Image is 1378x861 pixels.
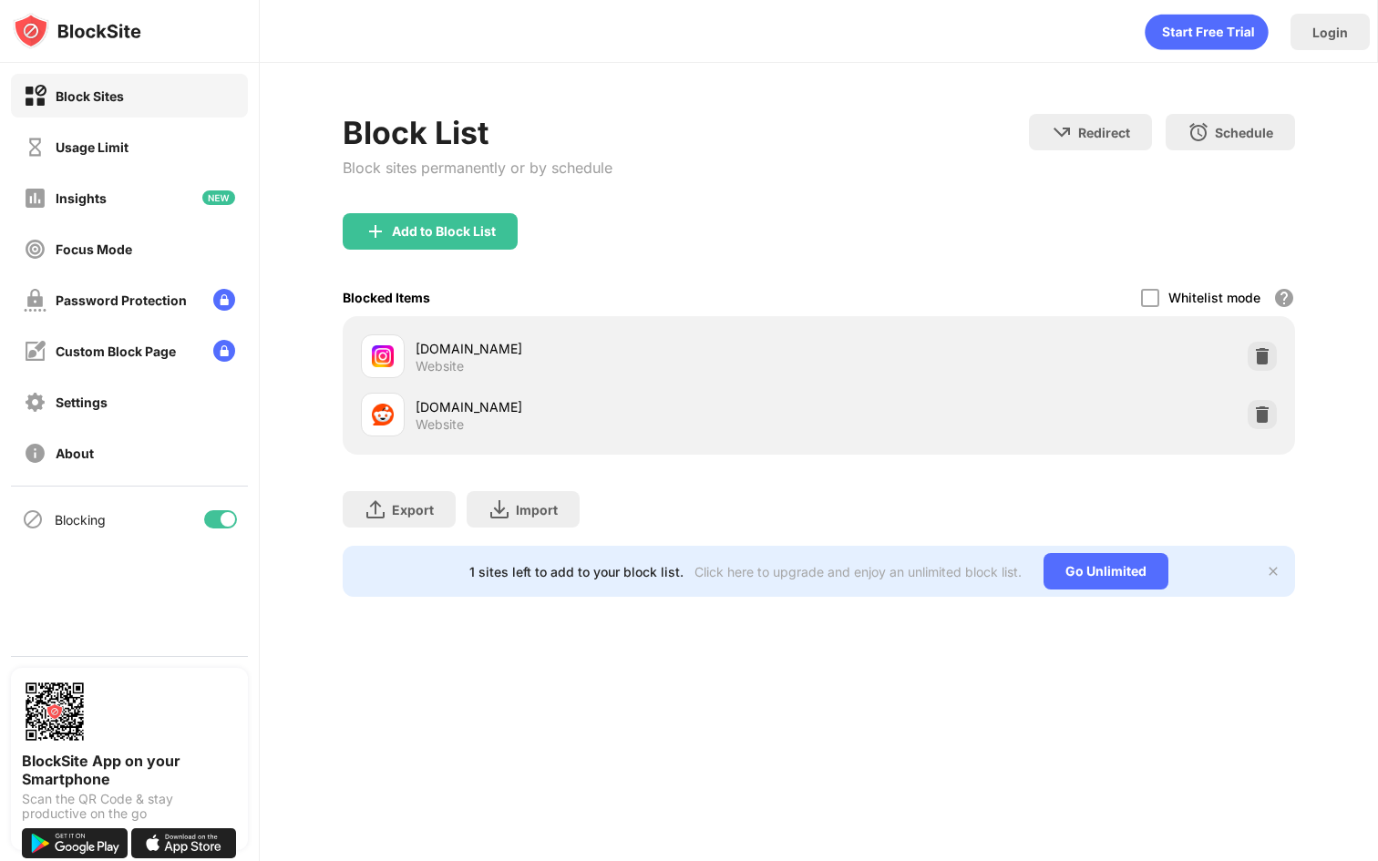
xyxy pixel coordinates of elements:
img: lock-menu.svg [213,340,235,362]
div: Import [516,502,558,518]
div: Add to Block List [392,224,496,239]
img: options-page-qr-code.png [22,679,87,744]
img: new-icon.svg [202,190,235,205]
img: favicons [372,345,394,367]
div: animation [1145,14,1269,50]
div: [DOMAIN_NAME] [416,339,819,358]
div: Schedule [1215,125,1273,140]
div: About [56,446,94,461]
img: time-usage-off.svg [24,136,46,159]
div: Focus Mode [56,241,132,257]
div: Usage Limit [56,139,129,155]
img: password-protection-off.svg [24,289,46,312]
div: Website [416,358,464,374]
div: Website [416,416,464,433]
div: Settings [56,395,108,410]
img: customize-block-page-off.svg [24,340,46,363]
img: block-on.svg [24,85,46,108]
img: blocking-icon.svg [22,508,44,530]
div: Custom Block Page [56,343,176,359]
div: Blocking [55,512,106,528]
div: 1 sites left to add to your block list. [469,564,684,579]
div: Export [392,502,434,518]
div: Scan the QR Code & stay productive on the go [22,792,237,821]
img: x-button.svg [1266,564,1280,579]
div: Block List [343,114,612,151]
img: settings-off.svg [24,391,46,414]
img: get-it-on-google-play.svg [22,828,128,858]
div: [DOMAIN_NAME] [416,397,819,416]
div: Blocked Items [343,290,430,305]
div: Login [1312,25,1348,40]
div: Password Protection [56,292,187,308]
img: focus-off.svg [24,238,46,261]
div: Block Sites [56,88,124,104]
img: lock-menu.svg [213,289,235,311]
div: BlockSite App on your Smartphone [22,752,237,788]
div: Insights [56,190,107,206]
div: Whitelist mode [1168,290,1260,305]
img: favicons [372,404,394,425]
div: Click here to upgrade and enjoy an unlimited block list. [694,564,1022,579]
img: about-off.svg [24,442,46,465]
img: logo-blocksite.svg [13,13,141,49]
div: Go Unlimited [1044,553,1168,589]
img: insights-off.svg [24,187,46,210]
div: Block sites permanently or by schedule [343,159,612,177]
div: Redirect [1078,125,1130,140]
img: download-on-the-app-store.svg [131,828,237,858]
